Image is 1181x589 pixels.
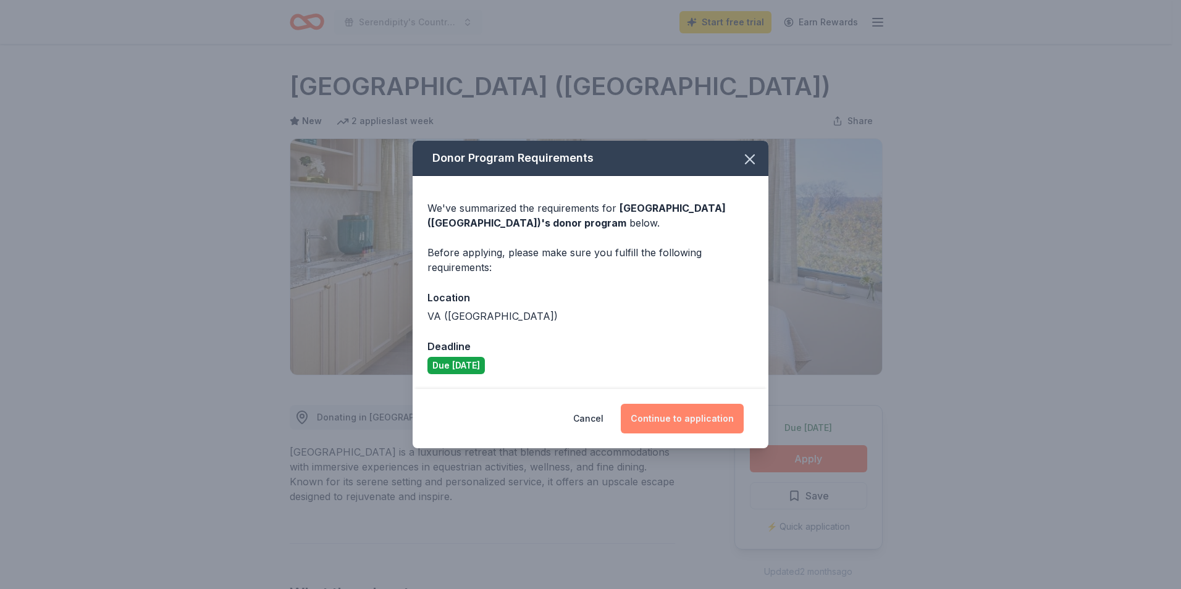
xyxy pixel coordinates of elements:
div: We've summarized the requirements for below. [427,201,754,230]
button: Cancel [573,404,603,433]
div: Deadline [427,338,754,354]
div: Before applying, please make sure you fulfill the following requirements: [427,245,754,275]
div: Location [427,290,754,306]
div: Due [DATE] [427,357,485,374]
button: Continue to application [621,404,744,433]
div: Donor Program Requirements [413,141,768,176]
div: VA ([GEOGRAPHIC_DATA]) [427,309,754,324]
